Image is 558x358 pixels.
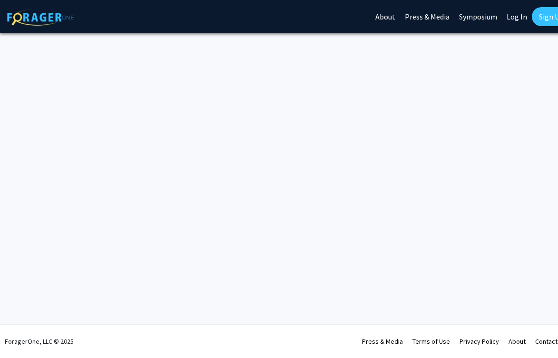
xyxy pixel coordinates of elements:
a: About [509,337,526,346]
a: Press & Media [362,337,403,346]
img: ForagerOne Logo [7,9,74,26]
a: Privacy Policy [460,337,499,346]
a: Terms of Use [412,337,450,346]
div: ForagerOne, LLC © 2025 [5,325,74,358]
